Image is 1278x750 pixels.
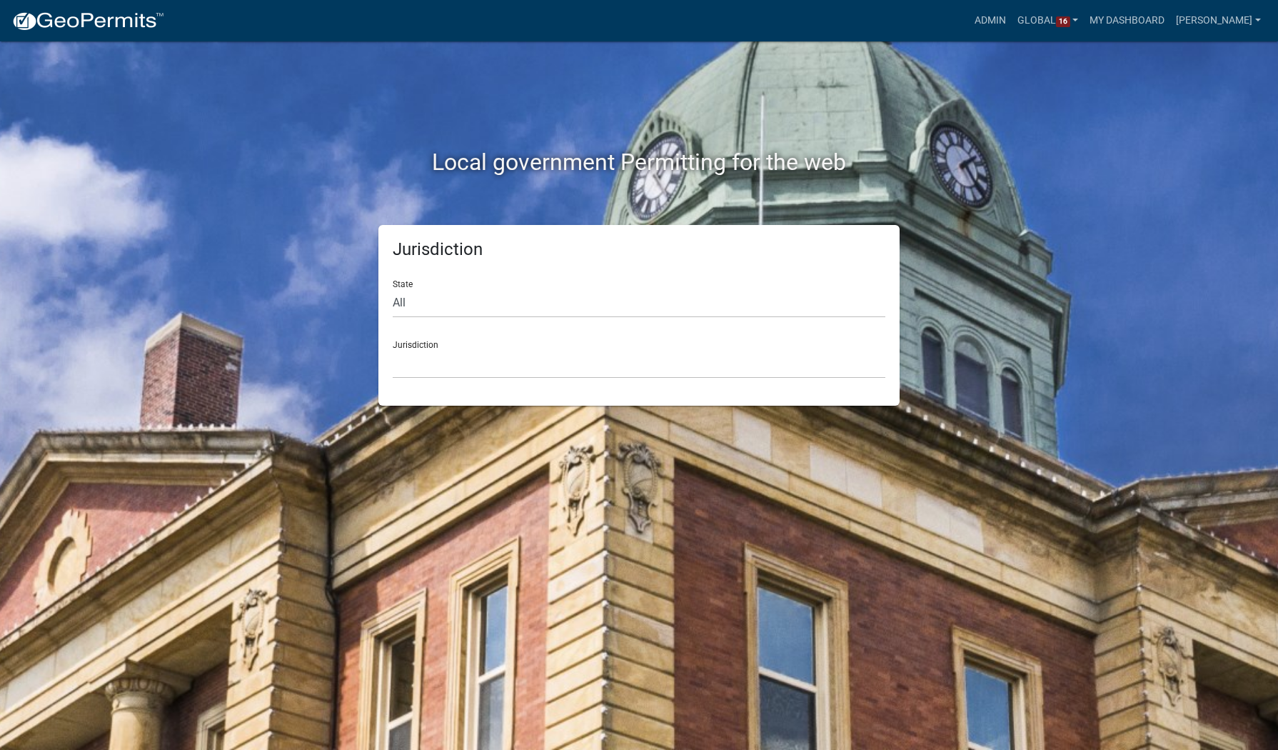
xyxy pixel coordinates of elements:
[1056,16,1070,28] span: 16
[1084,7,1170,34] a: My Dashboard
[969,7,1012,34] a: Admin
[243,149,1035,176] h2: Local government Permitting for the web
[1012,7,1085,34] a: Global16
[393,239,885,260] h5: Jurisdiction
[1170,7,1267,34] a: [PERSON_NAME]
